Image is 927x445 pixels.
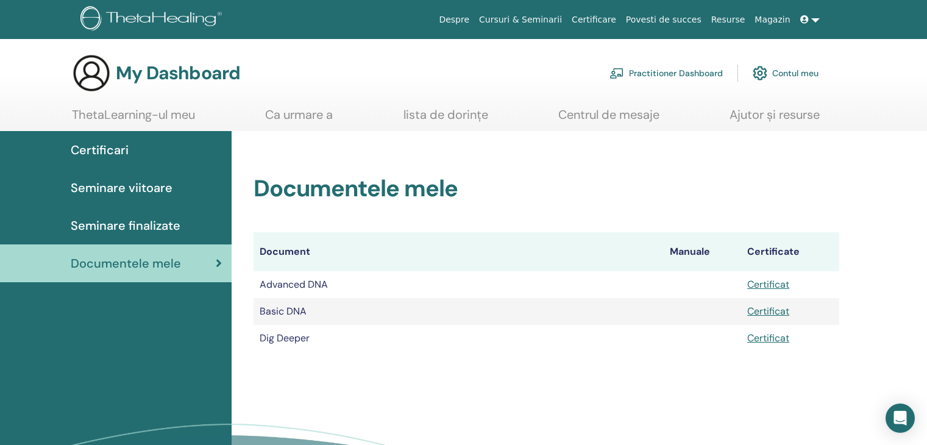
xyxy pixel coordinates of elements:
a: Certificat [747,332,789,344]
a: Magazin [750,9,795,31]
a: lista de dorințe [403,107,488,131]
a: Ca urmare a [265,107,333,131]
a: Cursuri & Seminarii [474,9,567,31]
td: Dig Deeper [254,325,664,352]
span: Seminare viitoare [71,179,172,197]
span: Documentele mele [71,254,181,272]
img: generic-user-icon.jpg [72,54,111,93]
td: Advanced DNA [254,271,664,298]
h2: Documentele mele [254,175,839,203]
span: Certificari [71,141,129,159]
a: Povesti de succes [621,9,706,31]
a: Centrul de mesaje [558,107,659,131]
th: Manuale [664,232,741,271]
a: Contul meu [753,60,819,87]
td: Basic DNA [254,298,664,325]
a: Certificare [567,9,621,31]
a: Despre [434,9,474,31]
span: Seminare finalizate [71,216,180,235]
th: Certificate [741,232,839,271]
img: chalkboard-teacher.svg [609,68,624,79]
a: Certificat [747,305,789,318]
a: Practitioner Dashboard [609,60,723,87]
img: cog.svg [753,63,767,84]
a: ThetaLearning-ul meu [72,107,195,131]
h3: My Dashboard [116,62,240,84]
a: Ajutor și resurse [730,107,820,131]
img: logo.png [80,6,226,34]
div: Open Intercom Messenger [886,404,915,433]
a: Resurse [706,9,750,31]
a: Certificat [747,278,789,291]
th: Document [254,232,664,271]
